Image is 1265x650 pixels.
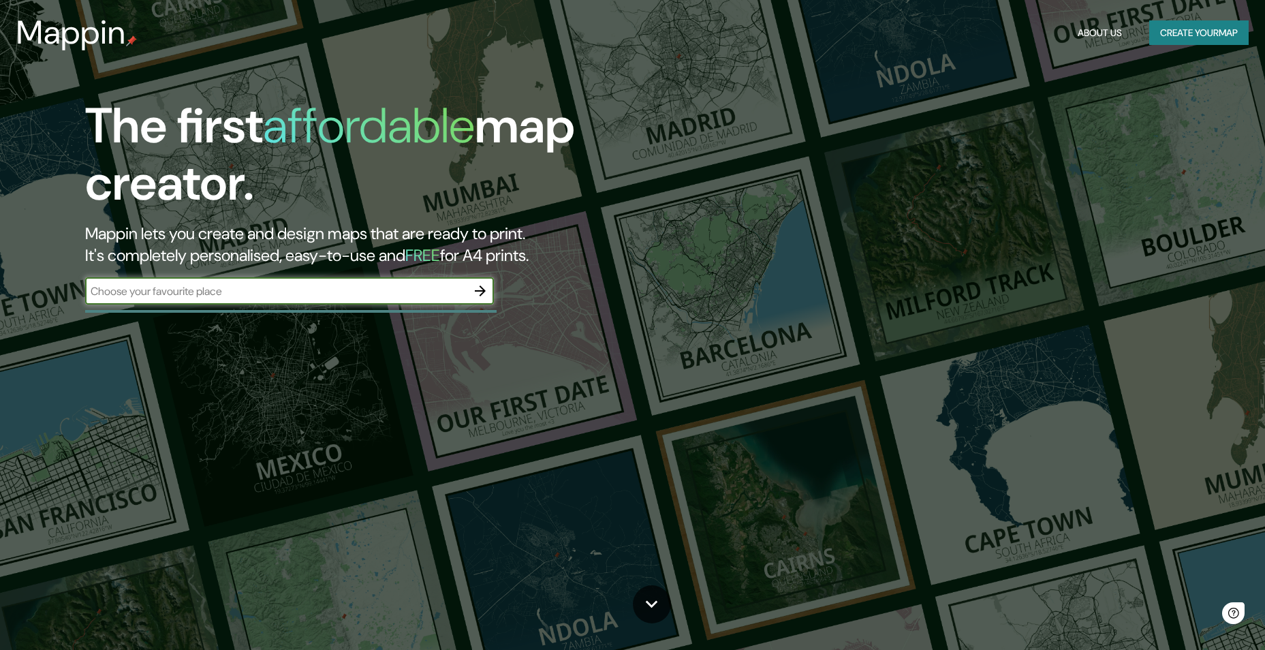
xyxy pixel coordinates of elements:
[126,35,137,46] img: mappin-pin
[263,94,475,157] h1: affordable
[85,223,718,266] h2: Mappin lets you create and design maps that are ready to print. It's completely personalised, eas...
[1072,20,1127,46] button: About Us
[85,283,467,299] input: Choose your favourite place
[1149,20,1249,46] button: Create yourmap
[85,97,718,223] h1: The first map creator.
[16,14,126,52] h3: Mappin
[1144,597,1250,635] iframe: Help widget launcher
[405,245,440,266] h5: FREE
